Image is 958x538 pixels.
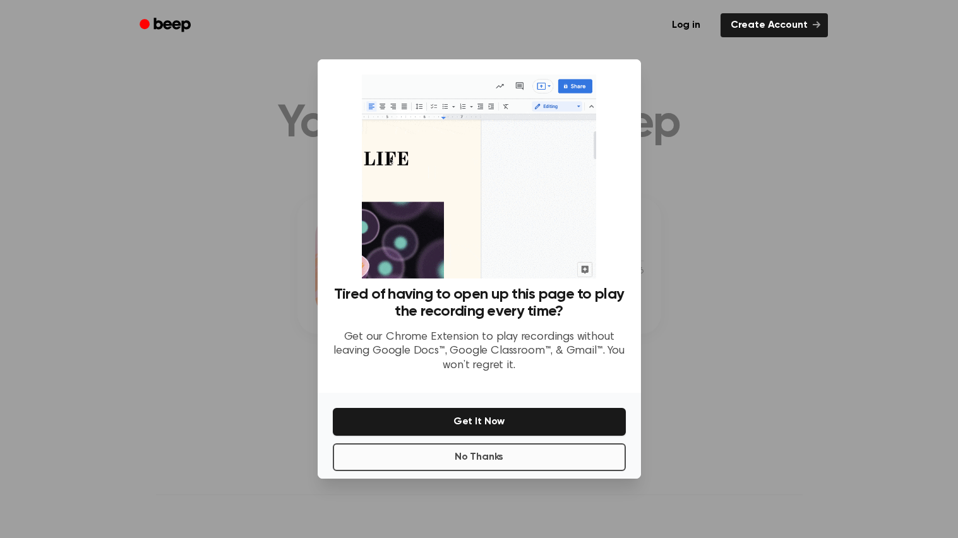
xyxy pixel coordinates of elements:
[362,75,596,278] img: Beep extension in action
[333,286,626,320] h3: Tired of having to open up this page to play the recording every time?
[333,408,626,436] button: Get It Now
[659,11,713,40] a: Log in
[333,330,626,373] p: Get our Chrome Extension to play recordings without leaving Google Docs™, Google Classroom™, & Gm...
[721,13,828,37] a: Create Account
[131,13,202,38] a: Beep
[333,443,626,471] button: No Thanks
